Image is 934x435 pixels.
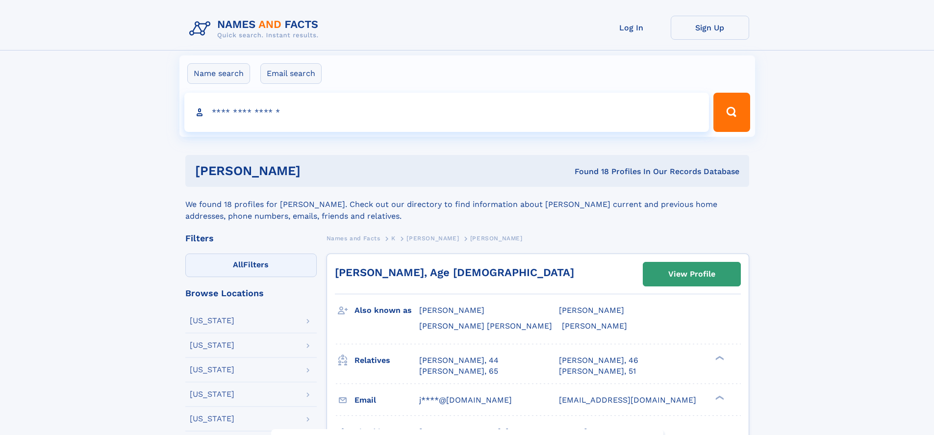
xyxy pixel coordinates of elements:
div: Filters [185,234,317,243]
div: Found 18 Profiles In Our Records Database [437,166,739,177]
div: [US_STATE] [190,415,234,423]
a: [PERSON_NAME], 51 [559,366,636,377]
div: ❯ [713,394,725,401]
label: Email search [260,63,322,84]
span: All [233,260,243,269]
button: Search Button [713,93,750,132]
div: [US_STATE] [190,317,234,325]
label: Name search [187,63,250,84]
span: [PERSON_NAME] [419,306,484,315]
label: Filters [185,254,317,277]
h3: Relatives [354,352,419,369]
span: [EMAIL_ADDRESS][DOMAIN_NAME] [559,395,696,405]
a: [PERSON_NAME], 46 [559,355,638,366]
input: search input [184,93,709,132]
img: Logo Names and Facts [185,16,327,42]
a: Names and Facts [327,232,380,244]
div: View Profile [668,263,715,285]
a: [PERSON_NAME], Age [DEMOGRAPHIC_DATA] [335,266,574,279]
div: [US_STATE] [190,366,234,374]
a: View Profile [643,262,740,286]
h3: Email [354,392,419,409]
div: [US_STATE] [190,390,234,398]
a: [PERSON_NAME] [406,232,459,244]
h1: [PERSON_NAME] [195,165,438,177]
a: [PERSON_NAME], 44 [419,355,499,366]
div: ❯ [713,355,725,361]
div: [US_STATE] [190,341,234,349]
a: K [391,232,396,244]
span: [PERSON_NAME] [559,306,624,315]
a: Log In [592,16,671,40]
div: Browse Locations [185,289,317,298]
span: [PERSON_NAME] [562,321,627,331]
div: We found 18 profiles for [PERSON_NAME]. Check out our directory to find information about [PERSON... [185,187,749,222]
a: [PERSON_NAME], 65 [419,366,498,377]
span: K [391,235,396,242]
a: Sign Up [671,16,749,40]
span: [PERSON_NAME] [406,235,459,242]
h3: Also known as [354,302,419,319]
span: [PERSON_NAME] [470,235,523,242]
span: [PERSON_NAME] [PERSON_NAME] [419,321,552,331]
